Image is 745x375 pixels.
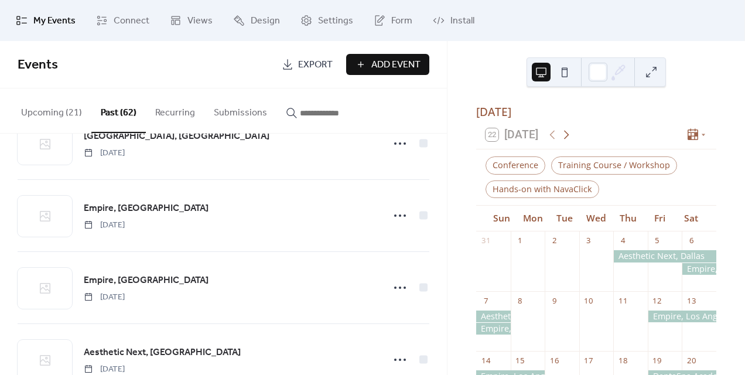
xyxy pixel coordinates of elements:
[273,54,341,75] a: Export
[84,273,209,288] a: Empire, [GEOGRAPHIC_DATA]
[644,206,675,231] div: Fri
[33,14,76,28] span: My Events
[486,206,517,231] div: Sun
[515,236,525,246] div: 1
[84,202,209,216] span: Empire, [GEOGRAPHIC_DATA]
[84,129,269,144] a: [GEOGRAPHIC_DATA], [GEOGRAPHIC_DATA]
[365,5,421,36] a: Form
[648,311,716,322] div: Empire, Los Angeles
[549,356,559,366] div: 16
[87,5,158,36] a: Connect
[18,52,58,78] span: Events
[549,236,559,246] div: 2
[652,295,662,306] div: 12
[84,345,241,360] a: Aesthetic Next, [GEOGRAPHIC_DATA]
[204,88,276,132] button: Submissions
[161,5,221,36] a: Views
[551,156,677,175] div: Training Course / Workshop
[424,5,483,36] a: Install
[84,147,125,159] span: [DATE]
[84,201,209,216] a: Empire, [GEOGRAPHIC_DATA]
[549,295,559,306] div: 9
[12,88,91,132] button: Upcoming (21)
[476,311,511,322] div: Aesthetic Next, Dallas
[450,14,474,28] span: Install
[84,129,269,144] span: [GEOGRAPHIC_DATA], [GEOGRAPHIC_DATA]
[486,180,599,199] div: Hands-on with NavaClick
[318,14,353,28] span: Settings
[84,274,209,288] span: Empire, [GEOGRAPHIC_DATA]
[686,295,697,306] div: 13
[618,356,628,366] div: 18
[292,5,362,36] a: Settings
[224,5,289,36] a: Design
[391,14,412,28] span: Form
[515,295,525,306] div: 8
[84,219,125,231] span: [DATE]
[371,58,421,72] span: Add Event
[187,14,213,28] span: Views
[7,5,84,36] a: My Events
[346,54,429,75] button: Add Event
[686,236,697,246] div: 6
[612,206,644,231] div: Thu
[583,295,594,306] div: 10
[298,58,333,72] span: Export
[480,295,491,306] div: 7
[146,88,204,132] button: Recurring
[583,356,594,366] div: 17
[486,156,545,175] div: Conference
[251,14,280,28] span: Design
[91,88,146,133] button: Past (62)
[613,250,716,262] div: Aesthetic Next, Dallas
[618,295,628,306] div: 11
[517,206,549,231] div: Mon
[480,356,491,366] div: 14
[618,236,628,246] div: 4
[549,206,580,231] div: Tue
[515,356,525,366] div: 15
[476,104,716,121] div: [DATE]
[686,356,697,366] div: 20
[682,263,716,275] div: Empire, Miami
[476,323,511,335] div: Empire, Miami
[580,206,612,231] div: Wed
[84,346,241,360] span: Aesthetic Next, [GEOGRAPHIC_DATA]
[652,236,662,246] div: 5
[114,14,149,28] span: Connect
[583,236,594,246] div: 3
[84,291,125,304] span: [DATE]
[652,356,662,366] div: 19
[675,206,707,231] div: Sat
[480,236,491,246] div: 31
